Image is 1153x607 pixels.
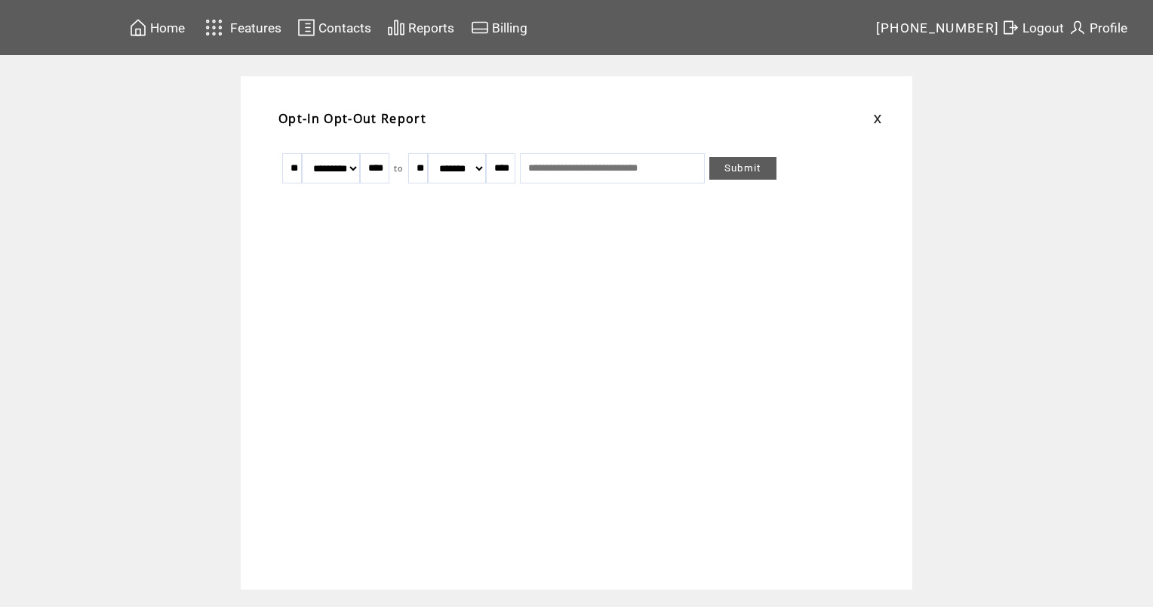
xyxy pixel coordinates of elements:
[1068,18,1087,37] img: profile.svg
[492,20,527,35] span: Billing
[318,20,371,35] span: Contacts
[1066,16,1130,39] a: Profile
[394,163,404,174] span: to
[387,18,405,37] img: chart.svg
[278,110,426,127] span: Opt-In Opt-Out Report
[876,20,1000,35] span: [PHONE_NUMBER]
[129,18,147,37] img: home.svg
[709,157,776,180] a: Submit
[295,16,374,39] a: Contacts
[297,18,315,37] img: contacts.svg
[471,18,489,37] img: creidtcard.svg
[150,20,185,35] span: Home
[999,16,1066,39] a: Logout
[408,20,454,35] span: Reports
[1090,20,1127,35] span: Profile
[469,16,530,39] a: Billing
[198,13,284,42] a: Features
[230,20,281,35] span: Features
[127,16,187,39] a: Home
[1022,20,1064,35] span: Logout
[201,15,227,40] img: features.svg
[385,16,457,39] a: Reports
[1001,18,1019,37] img: exit.svg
